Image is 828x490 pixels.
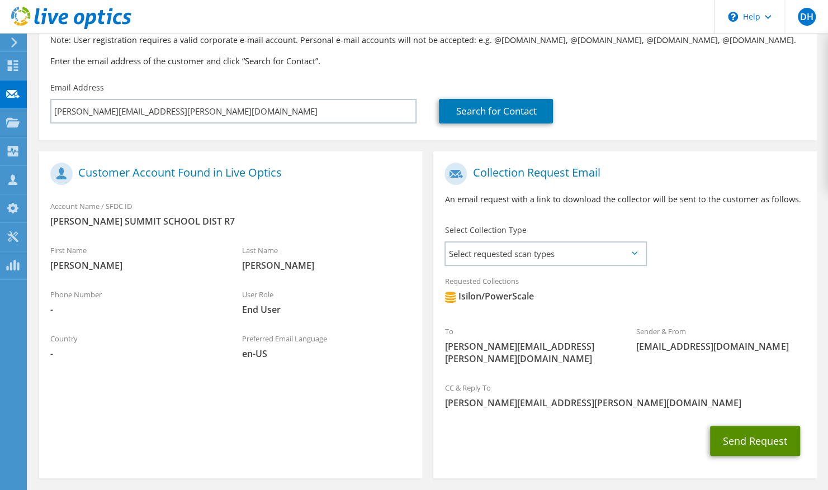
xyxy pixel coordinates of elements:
[39,194,422,233] div: Account Name / SFDC ID
[710,426,800,456] button: Send Request
[433,376,816,415] div: CC & Reply To
[728,12,738,22] svg: \n
[444,163,799,185] h1: Collection Request Email
[39,327,231,365] div: Country
[444,225,526,236] label: Select Collection Type
[50,82,104,93] label: Email Address
[444,290,533,303] div: Isilon/PowerScale
[798,8,816,26] span: DH
[50,163,405,185] h1: Customer Account Found in Live Optics
[625,320,817,358] div: Sender & From
[231,239,423,277] div: Last Name
[39,283,231,321] div: Phone Number
[242,259,411,272] span: [PERSON_NAME]
[50,348,220,360] span: -
[433,269,816,314] div: Requested Collections
[439,99,553,123] a: Search for Contact
[444,193,805,206] p: An email request with a link to download the collector will be sent to the customer as follows.
[50,303,220,316] span: -
[231,327,423,365] div: Preferred Email Language
[444,397,805,409] span: [PERSON_NAME][EMAIL_ADDRESS][PERSON_NAME][DOMAIN_NAME]
[242,303,411,316] span: End User
[231,283,423,321] div: User Role
[446,242,645,265] span: Select requested scan types
[636,340,806,353] span: [EMAIL_ADDRESS][DOMAIN_NAME]
[444,340,614,365] span: [PERSON_NAME][EMAIL_ADDRESS][PERSON_NAME][DOMAIN_NAME]
[50,55,806,67] h3: Enter the email address of the customer and click “Search for Contact”.
[242,348,411,360] span: en-US
[433,320,625,370] div: To
[39,239,231,277] div: First Name
[50,215,411,227] span: [PERSON_NAME] SUMMIT SCHOOL DIST R7
[50,259,220,272] span: [PERSON_NAME]
[50,34,806,46] p: Note: User registration requires a valid corporate e-mail account. Personal e-mail accounts will ...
